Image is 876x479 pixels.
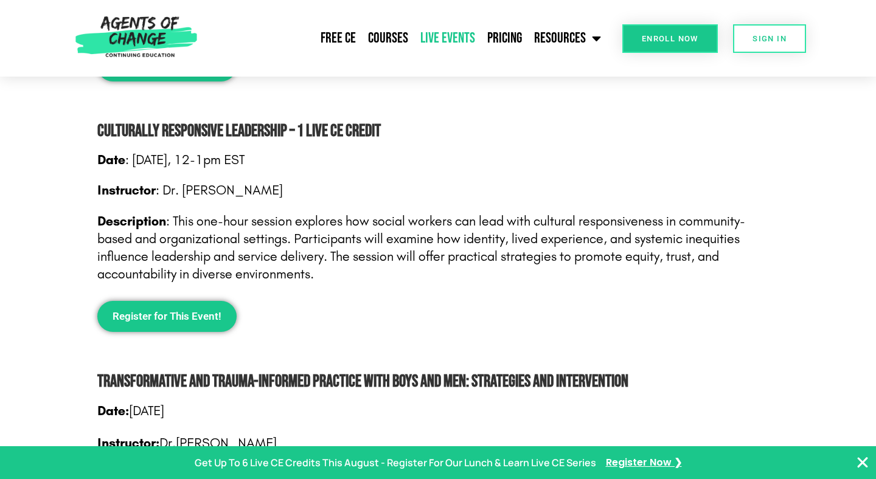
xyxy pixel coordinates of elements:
[855,455,870,470] button: Close Banner
[156,435,159,451] b: :
[113,311,221,322] span: Register for This Event!
[606,454,682,472] a: Register Now ❯
[97,301,237,332] a: Register for This Event!
[97,182,779,199] p: : Dr. [PERSON_NAME]
[97,213,779,283] p: : This one-hour session explores how social workers can lead with cultural responsiveness in comm...
[97,118,779,145] h2: Culturally Responsive Leadership – 1 Live CE Credit
[315,23,362,53] a: Free CE
[528,23,607,53] a: Resources
[362,23,414,53] a: Courses
[642,35,698,43] span: Enroll Now
[97,371,628,391] span: Transformative and Trauma-informed Practice with Boys and Men: Strategies and Intervention
[203,23,608,53] nav: Menu
[481,23,528,53] a: Pricing
[97,213,166,229] strong: Description
[97,435,156,451] span: Instructor
[129,403,164,419] span: [DATE]
[97,152,125,168] strong: Date
[622,24,718,53] a: Enroll Now
[97,434,766,453] p: [PERSON_NAME]
[97,403,129,419] strong: Date:
[156,435,176,451] span: Dr.
[195,454,596,472] p: Get Up To 6 Live CE Credits This August - Register For Our Lunch & Learn Live CE Series
[414,23,481,53] a: Live Events
[733,24,806,53] a: SIGN IN
[753,35,787,43] span: SIGN IN
[97,182,156,198] strong: Instructor
[97,151,779,169] p: : [DATE], 12-1pm EST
